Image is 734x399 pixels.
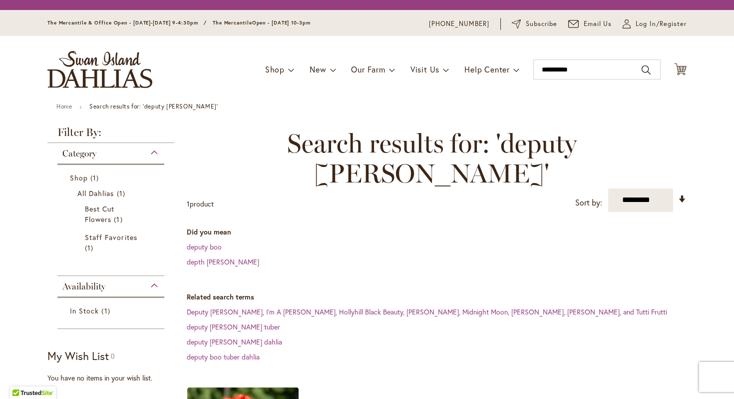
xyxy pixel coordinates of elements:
a: Log In/Register [623,19,687,29]
span: All Dahlias [77,188,114,198]
a: In Stock 1 [70,305,154,316]
span: Email Us [584,19,612,29]
span: Log In/Register [636,19,687,29]
span: The Mercantile & Office Open - [DATE]-[DATE] 9-4:30pm / The Mercantile [47,19,252,26]
a: Best Cut Flowers [85,203,139,224]
a: Staff Favorites [85,232,139,253]
span: Shop [70,173,88,182]
span: In Stock [70,306,99,315]
span: Help Center [464,64,510,74]
span: New [310,64,326,74]
span: 1 [187,199,190,208]
span: Category [62,148,96,159]
span: 1 [117,188,128,198]
a: [PHONE_NUMBER] [429,19,489,29]
strong: Filter By: [47,127,174,143]
a: Email Us [568,19,612,29]
strong: Search results for: 'deputy [PERSON_NAME]' [89,102,218,110]
span: Open - [DATE] 10-3pm [252,19,311,26]
span: Availability [62,281,105,292]
span: Staff Favorites [85,232,137,242]
dt: Related search terms [187,292,687,302]
label: Sort by: [575,193,602,212]
span: Subscribe [526,19,557,29]
span: Search results for: 'deputy [PERSON_NAME]' [187,128,677,188]
span: Visit Us [410,64,439,74]
span: 1 [85,242,96,253]
span: 1 [114,214,125,224]
a: depth [PERSON_NAME] [187,257,259,266]
a: deputy [PERSON_NAME] tuber [187,322,280,331]
a: deputy boo tuber dahlia [187,352,260,361]
a: Subscribe [512,19,557,29]
a: Home [56,102,72,110]
div: You have no items in your wish list. [47,373,181,383]
a: store logo [47,51,152,88]
span: 1 [101,305,112,316]
a: deputy [PERSON_NAME] dahlia [187,337,282,346]
span: 1 [90,172,101,183]
a: deputy boo [187,242,222,251]
strong: My Wish List [47,348,109,363]
span: Our Farm [351,64,385,74]
span: Best Cut Flowers [85,204,114,224]
span: Shop [265,64,285,74]
p: product [187,196,214,212]
dt: Did you mean [187,227,687,237]
a: All Dahlias [77,188,147,198]
a: Shop [70,172,154,183]
a: Deputy [PERSON_NAME], I'm A [PERSON_NAME], Hollyhill Black Beauty, [PERSON_NAME], Midnight Moon, ... [187,307,667,316]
